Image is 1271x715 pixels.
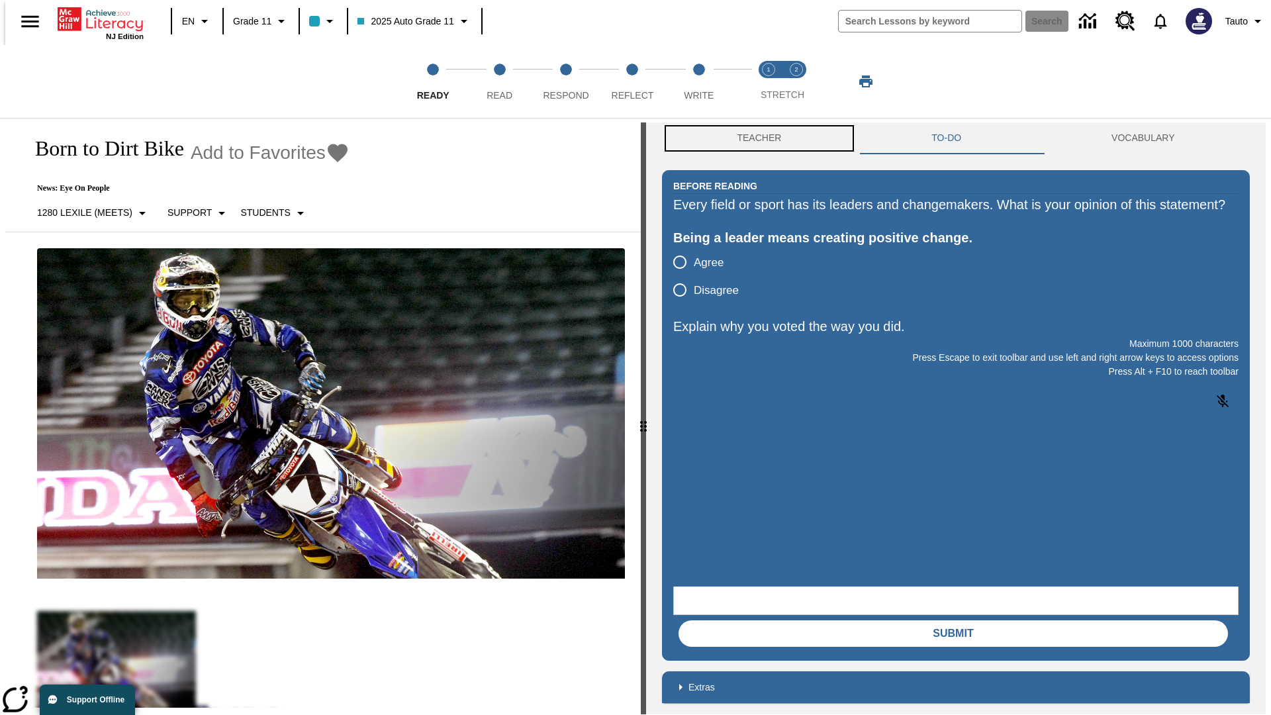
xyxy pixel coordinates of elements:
span: EN [182,15,195,28]
span: Write [684,90,714,101]
button: Reflect step 4 of 5 [594,45,671,118]
img: Motocross racer James Stewart flies through the air on his dirt bike. [37,248,625,579]
button: Class: 2025 Auto Grade 11, Select your class [352,9,477,33]
div: Every field or sport has its leaders and changemakers. What is your opinion of this statement? [673,194,1239,215]
span: Grade 11 [233,15,271,28]
h2: Before Reading [673,179,757,193]
span: Disagree [694,282,739,299]
p: Explain why you voted the way you did. [673,316,1239,337]
p: Maximum 1000 characters [673,337,1239,351]
p: Press Alt + F10 to reach toolbar [673,365,1239,379]
button: Support Offline [40,685,135,715]
span: Respond [543,90,588,101]
button: Class color is light blue. Change class color [304,9,343,33]
button: Submit [679,620,1228,647]
p: Students [240,206,290,220]
div: Being a leader means creating positive change. [673,227,1239,248]
span: Ready [417,90,449,101]
span: Read [487,90,512,101]
body: Explain why you voted the way you did. Maximum 1000 characters Press Alt + F10 to reach toolbar P... [5,11,193,23]
button: Teacher [662,122,857,154]
input: search field [839,11,1021,32]
text: 2 [794,66,798,73]
button: Select Lexile, 1280 Lexile (Meets) [32,201,156,225]
h1: Born to Dirt Bike [21,136,184,161]
div: Extras [662,671,1250,703]
p: News: Eye On People [21,183,350,193]
div: poll [673,248,749,304]
button: Scaffolds, Support [162,201,235,225]
button: Select Student [235,201,313,225]
p: 1280 Lexile (Meets) [37,206,132,220]
a: Notifications [1143,4,1178,38]
span: NJ Edition [106,32,144,40]
button: Click to activate and allow voice recognition [1207,385,1239,417]
button: Add to Favorites - Born to Dirt Bike [191,141,350,164]
button: Language: EN, Select a language [176,9,218,33]
button: Stretch Respond step 2 of 2 [777,45,816,118]
span: Add to Favorites [191,142,326,164]
button: Print [845,70,887,93]
p: Support [167,206,212,220]
span: Tauto [1225,15,1248,28]
span: Support Offline [67,695,124,704]
button: Read step 2 of 5 [461,45,538,118]
p: Press Escape to exit toolbar and use left and right arrow keys to access options [673,351,1239,365]
div: reading [5,122,641,708]
p: Extras [688,681,715,694]
button: Open side menu [11,2,50,41]
img: Avatar [1186,8,1212,34]
span: STRETCH [761,89,804,100]
div: Press Enter or Spacebar and then press right and left arrow keys to move the slider [641,122,646,714]
span: 2025 Auto Grade 11 [357,15,453,28]
span: Agree [694,254,724,271]
a: Resource Center, Will open in new tab [1107,3,1143,39]
button: Ready step 1 of 5 [395,45,471,118]
button: Write step 5 of 5 [661,45,737,118]
div: Home [58,5,144,40]
a: Data Center [1071,3,1107,40]
text: 1 [767,66,770,73]
button: Select a new avatar [1178,4,1220,38]
span: Reflect [612,90,654,101]
button: Grade: Grade 11, Select a grade [228,9,295,33]
div: activity [646,122,1266,714]
button: Respond step 3 of 5 [528,45,604,118]
button: Stretch Read step 1 of 2 [749,45,788,118]
div: Instructional Panel Tabs [662,122,1250,154]
button: VOCABULARY [1037,122,1250,154]
button: Profile/Settings [1220,9,1271,33]
button: TO-DO [857,122,1037,154]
